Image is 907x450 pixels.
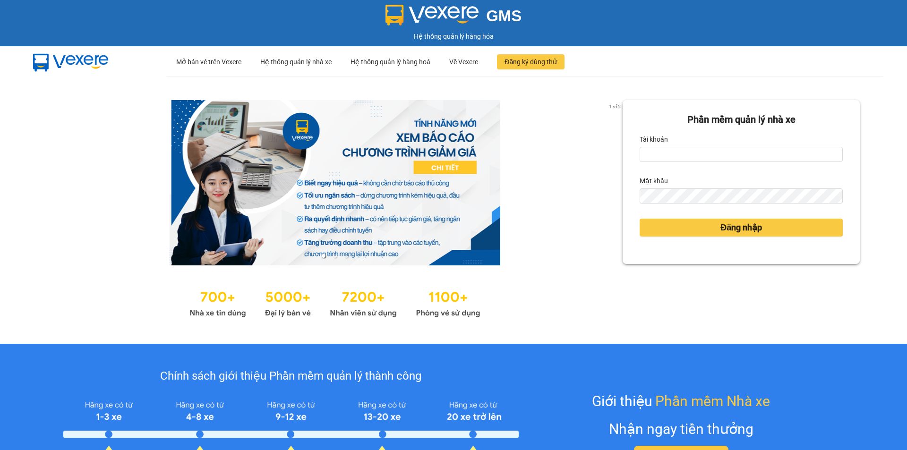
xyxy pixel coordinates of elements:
span: GMS [486,7,522,25]
li: slide item 2 [333,254,337,258]
div: Nhận ngay tiền thưởng [609,418,753,440]
button: Đăng nhập [640,219,843,237]
div: Hệ thống quản lý hàng hóa [2,31,905,42]
button: previous slide / item [47,100,60,265]
div: Giới thiệu [592,390,770,412]
label: Mật khẩu [640,173,668,188]
div: Chính sách giới thiệu Phần mềm quản lý thành công [63,367,518,385]
img: Statistics.png [189,284,480,320]
a: GMS [385,14,522,22]
img: mbUUG5Q.png [24,46,118,77]
div: Hệ thống quản lý nhà xe [260,47,332,77]
input: Mật khẩu [640,188,843,204]
label: Tài khoản [640,132,668,147]
span: Đăng nhập [720,221,762,234]
div: Mở bán vé trên Vexere [176,47,241,77]
img: logo 2 [385,5,479,25]
li: slide item 1 [322,254,325,258]
input: Tài khoản [640,147,843,162]
div: Về Vexere [449,47,478,77]
div: Phần mềm quản lý nhà xe [640,112,843,127]
button: Đăng ký dùng thử [497,54,565,69]
span: Phần mềm Nhà xe [655,390,770,412]
button: next slide / item [609,100,623,265]
li: slide item 3 [344,254,348,258]
div: Hệ thống quản lý hàng hoá [351,47,430,77]
p: 1 of 3 [606,100,623,112]
span: Đăng ký dùng thử [505,57,557,67]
